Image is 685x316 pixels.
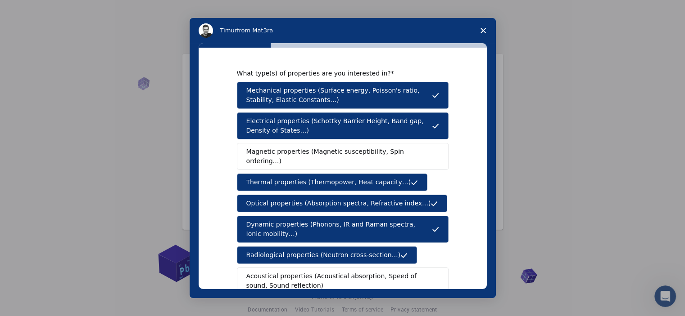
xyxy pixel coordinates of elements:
span: from Mat3ra [237,27,273,34]
span: Timur [220,27,237,34]
span: Electrical properties (Schottky Barrier Height, Band gap, Density of States…) [246,116,432,135]
img: Profile image for Timur [199,23,213,38]
span: Dynamic properties (Phonons, IR and Raman spectra, Ionic mobility…) [246,220,432,239]
button: Magnetic properties (Magnetic susceptibility, Spin ordering…) [237,143,449,170]
span: Radiological properties (Neutron cross-section…) [246,250,401,260]
span: Close survey [471,18,496,43]
span: Support [18,6,50,14]
button: Optical properties (Absorption spectra, Refractive index…) [237,195,448,212]
button: Dynamic properties (Phonons, IR and Raman spectra, Ionic mobility…) [237,216,449,243]
span: Thermal properties (Thermopower, Heat capacity…) [246,178,411,187]
div: What type(s) of properties are you interested in? [237,69,435,77]
button: Electrical properties (Schottky Barrier Height, Band gap, Density of States…) [237,112,449,139]
span: Magnetic properties (Magnetic susceptibility, Spin ordering…) [246,147,432,166]
span: Optical properties (Absorption spectra, Refractive index…) [246,199,431,208]
span: Acoustical properties (Acoustical absorption, Speed of sound, Sound reflection) [246,271,434,290]
span: Mechanical properties (Surface energy, Poisson's ratio, Stability, Elastic Constants…) [246,86,432,105]
button: Thermal properties (Thermopower, Heat capacity…) [237,174,428,191]
button: Acoustical properties (Acoustical absorption, Speed of sound, Sound reflection) [237,267,449,294]
button: Mechanical properties (Surface energy, Poisson's ratio, Stability, Elastic Constants…) [237,82,449,109]
button: Radiological properties (Neutron cross-section…) [237,246,417,264]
